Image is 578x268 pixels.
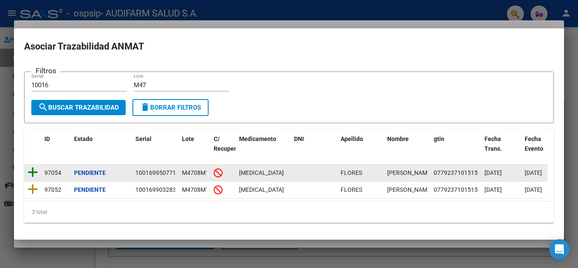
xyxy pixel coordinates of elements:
span: [DATE] [484,186,502,193]
span: 10016995077153 [135,169,183,176]
span: [DATE] [525,186,542,193]
span: 07792371015150 [434,169,481,176]
button: Buscar Trazabilidad [31,100,126,115]
span: 10016990328340 [135,186,183,193]
span: Nombre [387,135,409,142]
span: M4708M1 [182,186,209,193]
datatable-header-cell: Fecha Evento [521,130,561,167]
span: DNI [294,135,304,142]
span: ID [44,135,50,142]
span: 97052 [44,186,61,193]
datatable-header-cell: Fecha Trans. [481,130,521,167]
h2: Asociar Trazabilidad ANMAT [24,39,554,55]
button: Borrar Filtros [132,99,209,116]
span: Fecha Trans. [484,135,502,152]
datatable-header-cell: Estado [71,130,132,167]
datatable-header-cell: Nombre [384,130,430,167]
span: 97054 [44,169,61,176]
datatable-header-cell: DNI [291,130,337,167]
datatable-header-cell: Medicamento [236,130,291,167]
span: Buscar Trazabilidad [38,104,119,111]
span: CELLCEPT [239,186,284,193]
span: DEBORA NATALI [387,169,432,176]
span: Serial [135,135,151,142]
span: Medicamento [239,135,276,142]
h3: Filtros [31,65,61,76]
span: [DATE] [525,169,542,176]
span: Estado [74,135,93,142]
span: Borrar Filtros [140,104,201,111]
mat-icon: search [38,102,48,112]
span: C/ Recupero [214,135,239,152]
span: [DATE] [484,169,502,176]
span: Fecha Evento [525,135,543,152]
span: M4708M1 [182,169,209,176]
datatable-header-cell: C/ Recupero [210,130,236,167]
span: CELLCEPT [239,169,284,176]
datatable-header-cell: ID [41,130,71,167]
span: FLORES [341,186,362,193]
mat-icon: delete [140,102,150,112]
datatable-header-cell: Lote [179,130,210,167]
span: 07792371015150 [434,186,481,193]
span: gtin [434,135,444,142]
datatable-header-cell: Serial [132,130,179,167]
div: Open Intercom Messenger [549,239,570,260]
span: Lote [182,135,194,142]
div: 2 total [24,202,554,223]
span: Apellido [341,135,363,142]
strong: Pendiente [74,186,106,193]
span: DEBORA NATALI [387,186,432,193]
strong: Pendiente [74,169,106,176]
datatable-header-cell: gtin [430,130,481,167]
datatable-header-cell: Apellido [337,130,384,167]
span: FLORES [341,169,362,176]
